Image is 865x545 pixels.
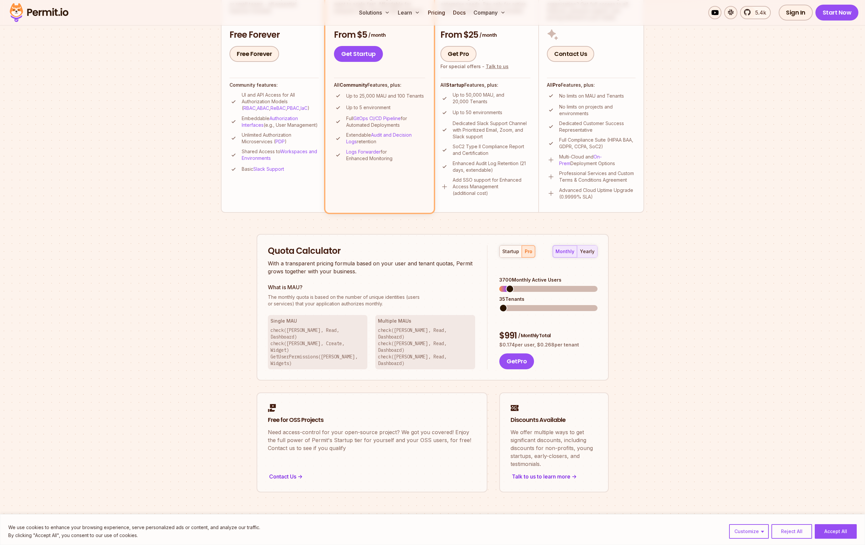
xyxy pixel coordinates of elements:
[751,9,766,17] span: 5.4k
[471,6,508,19] button: Company
[440,82,530,88] h4: All Features, plus:
[499,277,597,283] div: 3700 Monthly Active Users
[499,341,597,348] p: $ 0.174 per user, $ 0.268 per tenant
[499,353,534,369] button: GetPro
[453,160,530,173] p: Enhanced Audit Log Retention (21 days, extendable)
[559,93,624,99] p: No limits on MAU and Tenants
[242,132,319,145] p: Unlimited Authorization Microservices ( )
[346,93,424,99] p: Up to 25,000 MAU and 100 Tenants
[499,296,597,302] div: 35 Tenants
[511,472,597,481] div: Talk to us to learn more
[453,177,530,197] p: Add SSO support for Enhanced Access Management (additional cost)
[440,29,530,41] h3: From $25
[740,6,771,19] a: 5.4k
[242,148,319,161] p: Shared Access to
[518,332,551,339] span: / Monthly Total
[378,327,473,367] p: check([PERSON_NAME], Read, Dashboard) check([PERSON_NAME], Read, Dashboard) check([PERSON_NAME], ...
[729,524,769,539] button: Customize
[453,92,530,105] p: Up to 50,000 MAU, and 20,000 Tenants
[446,82,464,88] strong: Startup
[771,524,812,539] button: Reject All
[7,1,71,24] img: Permit logo
[268,294,475,307] p: or services) that your application authorizes monthly.
[559,104,636,117] p: No limits on projects and environments
[243,105,256,111] a: RBAC
[368,32,386,38] span: / month
[270,318,365,324] h3: Single MAU
[440,46,476,62] a: Get Pro
[229,82,319,88] h4: Community features:
[346,132,425,145] p: Extendable retention
[346,115,425,128] p: Full for Automated Deployments
[479,32,497,38] span: / month
[553,82,561,88] strong: Pro
[270,105,286,111] a: ReBAC
[547,46,594,62] a: Contact Us
[242,115,319,128] p: Embeddable (e.g., User Management)
[815,524,857,539] button: Accept All
[559,137,636,150] p: Full Compliance Suite (HIPAA BAA, GDPR, CCPA, SoC2)
[499,392,609,492] a: Discounts AvailableWe offer multiple ways to get significant discounts, including discounts for n...
[511,428,597,468] p: We offer multiple ways to get significant discounts, including discounts for non-profits, young s...
[334,29,425,41] h3: From $5
[450,6,468,19] a: Docs
[268,472,476,481] div: Contact Us
[242,166,284,172] p: Basic
[229,29,319,41] h3: Free Forever
[353,115,401,121] a: GitOps CI/CD Pipeline
[242,92,319,112] p: UI and API Access for All Authorization Models ( , , , , )
[301,105,308,111] a: IaC
[268,416,476,424] h2: Free for OSS Projects
[346,104,391,111] p: Up to 5 environment
[499,330,597,342] div: $ 991
[334,46,383,62] a: Get Startup
[559,120,636,133] p: Dedicated Customer Success Representative
[453,109,502,116] p: Up to 50 environments
[559,170,636,183] p: Professional Services and Custom Terms & Conditions Agreement
[257,105,269,111] a: ABAC
[440,63,509,70] div: For special offers -
[268,245,475,257] h2: Quota Calculator
[356,6,392,19] button: Solutions
[268,294,475,300] span: The monthly quota is based on the number of unique identities (users
[502,248,519,255] div: startup
[242,115,298,128] a: Authorization Interfaces
[229,46,279,62] a: Free Forever
[580,248,595,255] div: yearly
[559,187,636,200] p: Advanced Cloud Uptime Upgrade (0.9999% SLA)
[268,283,475,291] h3: What is MAU?
[378,318,473,324] h3: Multiple MAUs
[453,143,530,157] p: SoC2 Type II Compliance Report and Certification
[346,149,381,155] a: Logs Forwarder
[340,82,367,88] strong: Community
[275,139,285,144] a: PDP
[334,82,425,88] h4: All Features, plus:
[547,82,636,88] h4: All Features, plus:
[779,5,813,21] a: Sign In
[268,428,476,452] p: Need access-control for your open-source project? We got you covered! Enjoy the full power of Per...
[453,120,530,140] p: Dedicated Slack Support Channel with Prioritized Email, Zoom, and Slack support
[511,416,597,424] h2: Discounts Available
[270,327,365,367] p: check([PERSON_NAME], Read, Dashboard) check([PERSON_NAME], Create, Widget) GetUserPermissions([PE...
[486,64,509,69] a: Talk to us
[425,6,448,19] a: Pricing
[8,531,260,539] p: By clicking "Accept All", you consent to our use of cookies.
[559,154,602,166] a: On-Prem
[8,523,260,531] p: We use cookies to enhance your browsing experience, serve personalized ads or content, and analyz...
[395,6,423,19] button: Learn
[268,259,475,275] p: With a transparent pricing formula based on your user and tenant quotas, Permit grows together wi...
[346,149,425,162] p: for Enhanced Monitoring
[253,166,284,172] a: Slack Support
[346,132,412,144] a: Audit and Decision Logs
[257,392,487,492] a: Free for OSS ProjectsNeed access-control for your open-source project? We got you covered! Enjoy ...
[572,473,577,480] span: ->
[559,154,636,167] p: Multi-Cloud and Deployment Options
[815,5,859,21] a: Start Now
[287,105,299,111] a: PBAC
[298,473,303,480] span: ->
